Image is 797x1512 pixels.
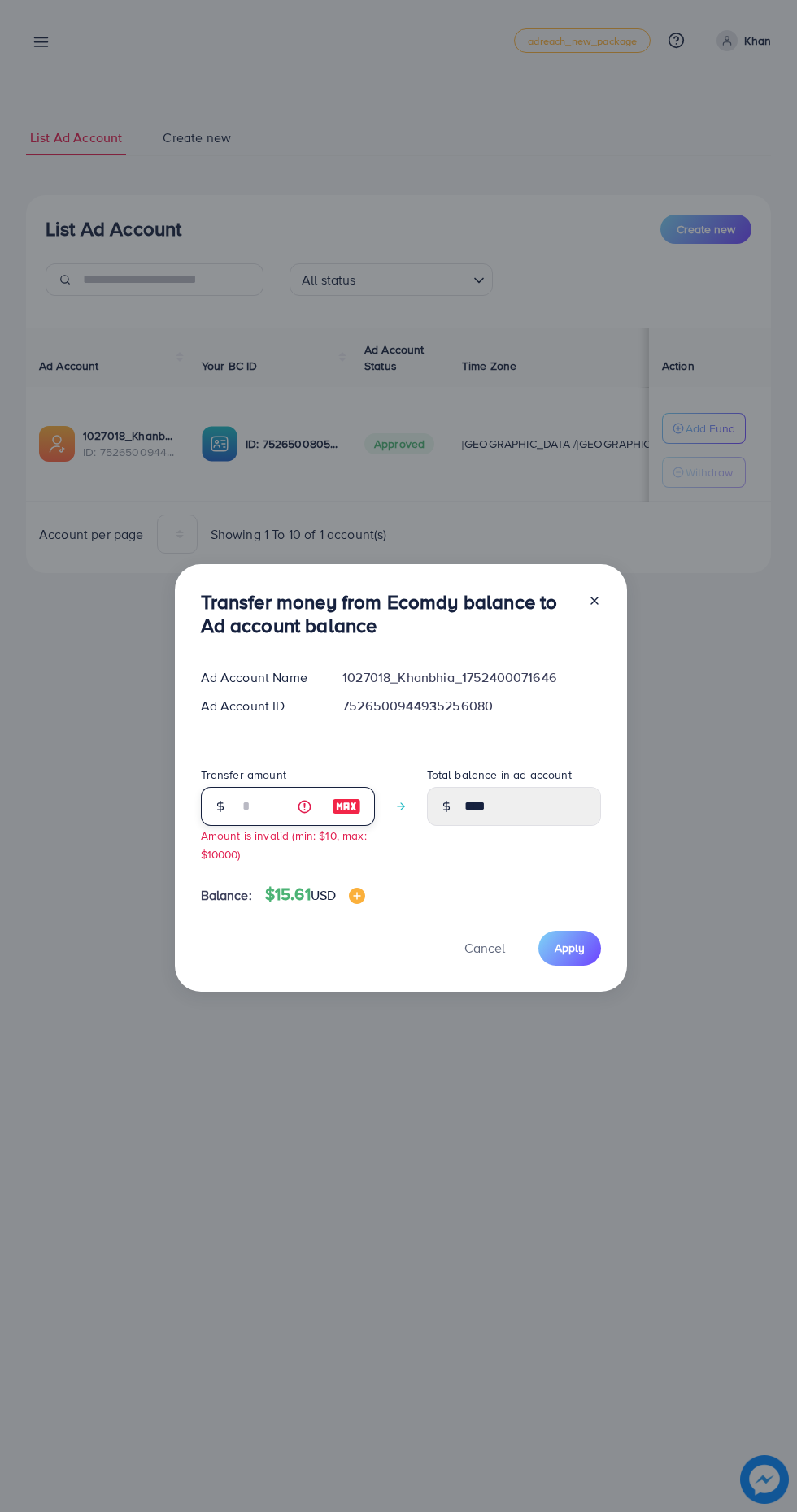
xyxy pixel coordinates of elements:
[349,888,365,904] img: image
[188,668,330,687] div: Ad Account Name
[332,797,361,816] img: image
[201,886,252,905] span: Balance:
[201,767,286,783] label: Transfer amount
[329,668,613,687] div: 1027018_Khanbhia_1752400071646
[427,767,572,783] label: Total balance in ad account
[329,697,613,715] div: 7526500944935256080
[201,828,367,862] small: Amount is invalid (min: $10, max: $10000)
[188,697,330,715] div: Ad Account ID
[538,931,601,966] button: Apply
[555,940,585,956] span: Apply
[464,939,505,957] span: Cancel
[444,931,525,966] button: Cancel
[311,886,336,904] span: USD
[201,590,575,637] h3: Transfer money from Ecomdy balance to Ad account balance
[265,884,365,905] h4: $15.61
